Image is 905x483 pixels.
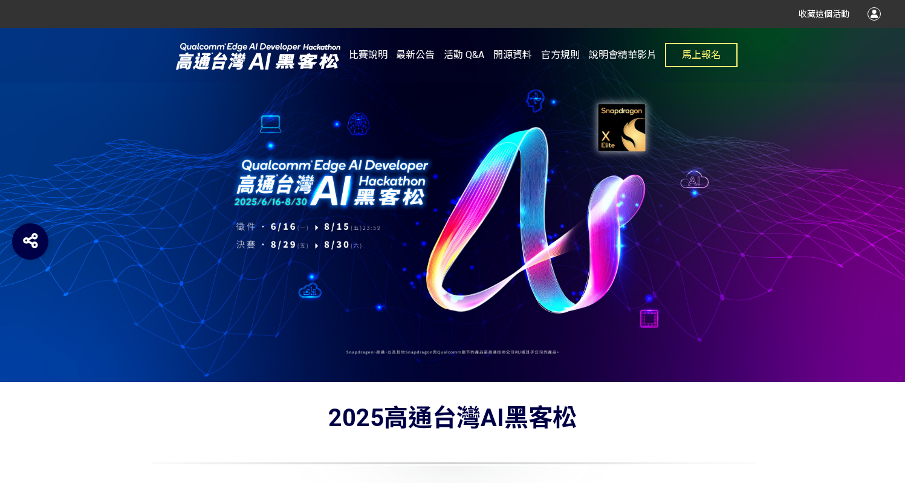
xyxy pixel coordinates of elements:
a: 官方規則 [541,28,580,82]
span: 官方規則 [541,49,580,61]
a: 說明會精華影片 [589,28,657,82]
a: 活動 Q&A [444,28,484,82]
span: 說明會精華影片 [589,49,657,61]
span: 開源資料 [493,49,532,61]
span: 最新公告 [396,49,435,61]
a: 比賽說明 [349,28,388,82]
span: 馬上報名 [682,49,721,61]
span: 比賽說明 [349,49,388,61]
button: 馬上報名 [665,43,738,67]
span: 活動 Q&A [444,49,484,61]
div: 2025高通台灣AI黑客松 [151,400,755,436]
img: 2025高通台灣AI黑客松 [167,41,349,71]
span: 收藏這個活動 [799,9,849,19]
a: 開源資料 [493,28,532,82]
a: 最新公告 [396,28,435,82]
